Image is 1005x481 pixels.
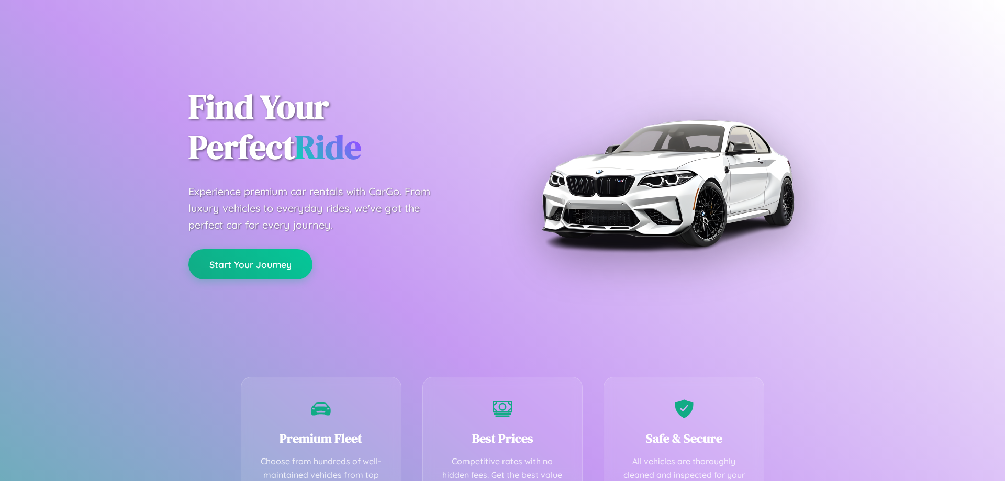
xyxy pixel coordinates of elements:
[537,52,798,314] img: Premium BMW car rental vehicle
[295,124,361,170] span: Ride
[188,87,487,167] h1: Find Your Perfect
[188,249,312,279] button: Start Your Journey
[188,183,450,233] p: Experience premium car rentals with CarGo. From luxury vehicles to everyday rides, we've got the ...
[257,430,385,447] h3: Premium Fleet
[620,430,748,447] h3: Safe & Secure
[439,430,567,447] h3: Best Prices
